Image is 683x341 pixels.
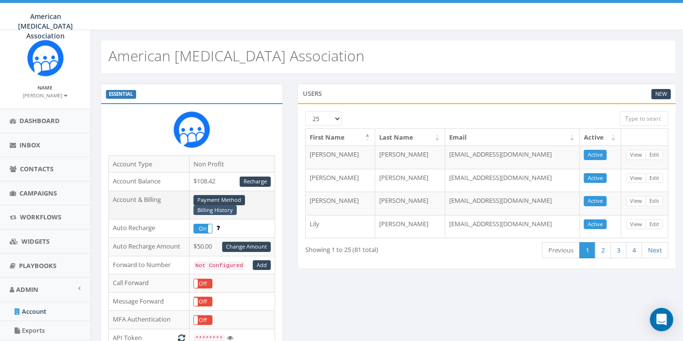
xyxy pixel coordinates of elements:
a: 4 [626,242,642,258]
img: Rally_Corp_Icon.png [174,111,210,148]
span: Contacts [20,164,53,173]
label: Off [194,279,212,288]
a: Billing History [193,205,237,215]
td: Message Forward [109,292,190,310]
span: Playbooks [19,261,56,270]
img: Rally_Corp_Icon.png [27,40,64,76]
label: Off [194,316,212,324]
td: [PERSON_NAME] [375,145,445,169]
td: MFA Authentication [109,311,190,329]
a: Active [584,196,607,206]
a: [PERSON_NAME] [23,90,68,99]
td: Forward to Number [109,256,190,274]
div: Users [298,84,676,103]
div: OnOff [193,297,212,306]
td: Account Type [109,155,190,173]
td: Non Profit [189,155,275,173]
h2: American [MEDICAL_DATA] Association [108,48,365,64]
td: Account Balance [109,173,190,191]
span: Widgets [21,237,50,246]
a: Active [584,219,607,230]
a: Next [642,242,668,258]
div: Open Intercom Messenger [650,308,673,331]
label: Off [194,297,212,306]
label: On [194,224,212,233]
td: [PERSON_NAME] [306,192,376,215]
td: [EMAIL_ADDRESS][DOMAIN_NAME] [445,145,580,169]
code: Not Configured [193,261,245,270]
a: 1 [579,242,595,258]
a: Edit [646,150,663,160]
th: Active: activate to sort column ascending [580,129,621,146]
i: Generate New Token [178,335,185,341]
td: [PERSON_NAME] [375,215,445,238]
span: American [MEDICAL_DATA] Association [18,12,73,40]
td: [PERSON_NAME] [306,145,376,169]
td: Auto Recharge Amount [109,237,190,256]
td: [EMAIL_ADDRESS][DOMAIN_NAME] [445,215,580,238]
a: Active [584,150,607,160]
a: Edit [646,219,663,230]
a: View [626,173,646,183]
span: Dashboard [19,116,60,125]
a: Add [253,260,271,270]
div: Showing 1 to 25 (81 total) [305,241,448,254]
a: View [626,196,646,206]
td: $50.00 [189,237,275,256]
td: Auto Recharge [109,219,190,237]
td: [PERSON_NAME] [375,169,445,192]
small: [PERSON_NAME] [23,92,68,99]
a: Change Amount [222,242,271,252]
th: Last Name: activate to sort column ascending [375,129,445,146]
td: [PERSON_NAME] [375,192,445,215]
label: ESSENTIAL [106,90,136,99]
a: Edit [646,173,663,183]
td: $108.42 [189,173,275,191]
span: Workflows [20,213,61,221]
a: 3 [611,242,627,258]
small: Name [38,84,53,91]
td: [EMAIL_ADDRESS][DOMAIN_NAME] [445,192,580,215]
span: Inbox [19,141,40,149]
div: OnOff [193,279,212,288]
td: [PERSON_NAME] [306,169,376,192]
td: Account & Billing [109,191,190,219]
td: Lily [306,215,376,238]
div: OnOff [193,224,212,233]
div: OnOff [193,315,212,325]
a: New [651,89,671,99]
td: Call Forward [109,274,190,292]
td: [EMAIL_ADDRESS][DOMAIN_NAME] [445,169,580,192]
a: Edit [646,196,663,206]
a: View [626,150,646,160]
input: Type to search [620,111,668,126]
a: 2 [595,242,611,258]
a: Previous [542,242,580,258]
a: View [626,219,646,230]
th: First Name: activate to sort column descending [306,129,376,146]
a: Recharge [240,177,271,187]
th: Email: activate to sort column ascending [445,129,580,146]
a: Active [584,173,607,183]
span: Campaigns [19,189,57,197]
a: Payment Method [193,195,245,205]
span: Admin [16,285,38,294]
span: Enable to prevent campaign failure. [216,223,220,232]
